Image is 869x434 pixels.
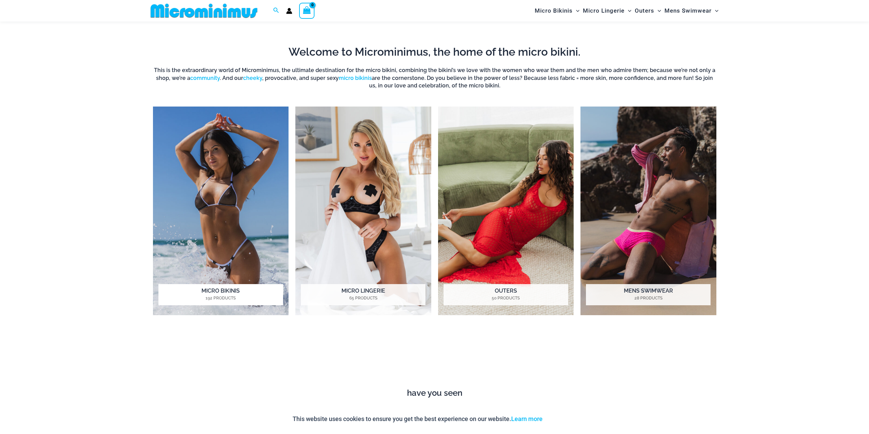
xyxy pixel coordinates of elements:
[573,2,579,19] span: Menu Toggle
[663,2,720,19] a: Mens SwimwearMenu ToggleMenu Toggle
[148,3,260,18] img: MM SHOP LOGO FLAT
[548,411,577,427] button: Accept
[633,2,663,19] a: OutersMenu ToggleMenu Toggle
[153,333,716,384] iframe: TrustedSite Certified
[580,107,716,315] img: Mens Swimwear
[511,415,543,422] a: Learn more
[583,2,625,19] span: Micro Lingerie
[153,107,289,315] img: Micro Bikinis
[295,107,431,315] a: Visit product category Micro Lingerie
[286,8,292,14] a: Account icon link
[580,107,716,315] a: Visit product category Mens Swimwear
[301,284,425,305] h2: Micro Lingerie
[273,6,279,15] a: Search icon link
[532,1,721,20] nav: Site Navigation
[339,75,372,81] a: micro bikinis
[190,75,220,81] a: community
[153,107,289,315] a: Visit product category Micro Bikinis
[586,284,711,305] h2: Mens Swimwear
[635,2,654,19] span: Outers
[158,284,283,305] h2: Micro Bikinis
[301,295,425,301] mark: 65 Products
[712,2,718,19] span: Menu Toggle
[153,45,716,59] h2: Welcome to Microminimus, the home of the micro bikini.
[654,2,661,19] span: Menu Toggle
[148,388,721,398] h4: have you seen
[438,107,574,315] img: Outers
[158,295,283,301] mark: 192 Products
[299,3,315,18] a: View Shopping Cart, empty
[581,2,633,19] a: Micro LingerieMenu ToggleMenu Toggle
[586,295,711,301] mark: 28 Products
[293,414,543,424] p: This website uses cookies to ensure you get the best experience on our website.
[533,2,581,19] a: Micro BikinisMenu ToggleMenu Toggle
[444,284,568,305] h2: Outers
[295,107,431,315] img: Micro Lingerie
[153,67,716,89] h6: This is the extraordinary world of Microminimus, the ultimate destination for the micro bikini, c...
[535,2,573,19] span: Micro Bikinis
[438,107,574,315] a: Visit product category Outers
[664,2,712,19] span: Mens Swimwear
[243,75,262,81] a: cheeky
[625,2,631,19] span: Menu Toggle
[444,295,568,301] mark: 50 Products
